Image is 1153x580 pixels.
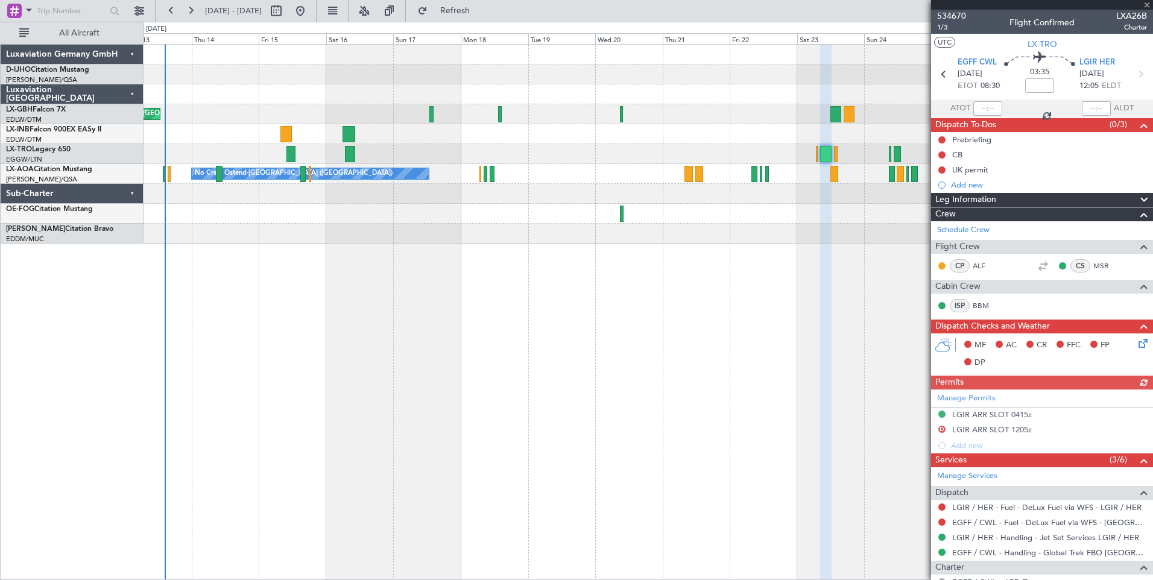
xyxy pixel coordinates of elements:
[6,166,34,173] span: LX-AOA
[6,135,42,144] a: EDLW/DTM
[973,300,1000,311] a: BBM
[958,68,982,80] span: [DATE]
[935,240,980,254] span: Flight Crew
[1037,339,1047,351] span: CR
[6,235,44,244] a: EDDM/MUC
[205,5,262,16] span: [DATE] - [DATE]
[6,126,30,133] span: LX-INB
[935,207,956,221] span: Crew
[31,29,127,37] span: All Aircraft
[864,33,932,44] div: Sun 24
[797,33,865,44] div: Sat 23
[6,126,101,133] a: LX-INBFalcon 900EX EASy II
[146,24,166,34] div: [DATE]
[934,37,955,48] button: UTC
[952,517,1147,528] a: EGFF / CWL - Fuel - DeLux Fuel via WFS - [GEOGRAPHIC_DATA] / CWL
[935,280,981,294] span: Cabin Crew
[1093,260,1120,271] a: MSR
[973,260,1000,271] a: ALF
[952,532,1139,543] a: LGIR / HER - Handling - Jet Set Services LGIR / HER
[937,22,966,33] span: 1/3
[950,102,970,115] span: ATOT
[6,106,66,113] a: LX-GBHFalcon 7X
[1006,339,1017,351] span: AC
[6,155,42,164] a: EGGW/LTN
[975,339,986,351] span: MF
[6,175,77,184] a: [PERSON_NAME]/QSA
[192,33,259,44] div: Thu 14
[461,33,528,44] div: Mon 18
[1030,66,1049,78] span: 03:35
[952,165,988,175] div: UK permit
[730,33,797,44] div: Fri 22
[1116,22,1147,33] span: Charter
[1028,38,1057,51] span: LX-TRO
[935,320,1050,333] span: Dispatch Checks and Weather
[935,118,996,132] span: Dispatch To-Dos
[937,470,997,482] a: Manage Services
[975,357,985,369] span: DP
[6,106,33,113] span: LX-GBH
[595,33,663,44] div: Wed 20
[1067,339,1081,351] span: FFC
[6,115,42,124] a: EDLW/DTM
[1102,80,1121,92] span: ELDT
[1009,16,1075,29] div: Flight Confirmed
[6,146,32,153] span: LX-TRO
[935,193,996,207] span: Leg Information
[981,80,1000,92] span: 08:30
[6,146,71,153] a: LX-TROLegacy 650
[6,225,65,233] span: [PERSON_NAME]
[935,486,968,500] span: Dispatch
[195,165,393,183] div: No Crew Ostend-[GEOGRAPHIC_DATA] ([GEOGRAPHIC_DATA])
[937,10,966,22] span: 534670
[412,1,484,20] button: Refresh
[6,66,89,74] a: D-IJHOCitation Mustang
[935,453,967,467] span: Services
[6,66,31,74] span: D-IJHO
[1110,118,1127,131] span: (0/3)
[952,547,1147,558] a: EGFF / CWL - Handling - Global Trek FBO [GEOGRAPHIC_DATA] EGFF / CWL
[6,206,34,213] span: OE-FOG
[13,24,131,43] button: All Aircraft
[958,80,978,92] span: ETOT
[952,150,962,160] div: CB
[80,105,214,123] div: Planned Maint Nice ([GEOGRAPHIC_DATA])
[6,225,113,233] a: [PERSON_NAME]Citation Bravo
[430,7,481,15] span: Refresh
[1079,80,1099,92] span: 12:05
[950,299,970,312] div: ISP
[1101,339,1110,351] span: FP
[1070,259,1090,273] div: CS
[1116,10,1147,22] span: LXA26B
[528,33,596,44] div: Tue 19
[1114,102,1134,115] span: ALDT
[958,57,997,69] span: EGFF CWL
[935,561,964,575] span: Charter
[952,502,1142,512] a: LGIR / HER - Fuel - DeLux Fuel via WFS - LGIR / HER
[124,33,192,44] div: Wed 13
[937,224,990,236] a: Schedule Crew
[393,33,461,44] div: Sun 17
[6,75,77,84] a: [PERSON_NAME]/QSA
[663,33,730,44] div: Thu 21
[1079,57,1115,69] span: LGIR HER
[952,134,991,145] div: Prebriefing
[951,180,1147,190] div: Add new
[950,259,970,273] div: CP
[1110,453,1127,466] span: (3/6)
[6,166,92,173] a: LX-AOACitation Mustang
[259,33,326,44] div: Fri 15
[37,2,106,20] input: Trip Number
[6,206,93,213] a: OE-FOGCitation Mustang
[1079,68,1104,80] span: [DATE]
